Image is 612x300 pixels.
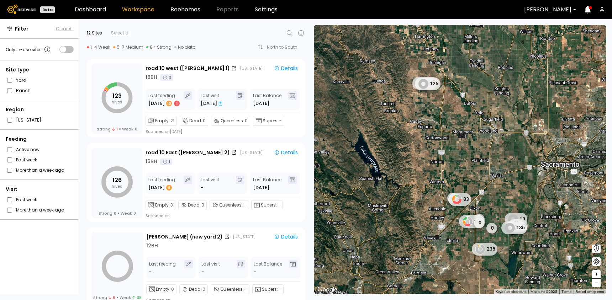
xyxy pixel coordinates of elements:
[251,200,283,210] div: Supers:
[146,213,170,219] div: Scanned on
[16,116,41,124] label: [US_STATE]
[245,118,248,124] span: 0
[97,127,137,132] div: Strong Weak
[179,284,208,294] div: Dead:
[216,7,239,12] span: Reports
[75,7,106,12] a: Dashboard
[271,64,301,72] button: Details
[240,150,263,155] div: [US_STATE]
[178,200,207,210] div: Dead:
[166,185,172,191] div: 6
[210,200,248,210] div: Queenless:
[253,91,281,107] div: Last Balance
[180,116,208,126] div: Dead:
[6,186,74,193] div: Visit
[112,176,122,184] tspan: 126
[146,149,230,156] div: road 10 East ([PERSON_NAME] 2)
[253,116,284,126] div: Supers:
[112,127,118,132] span: 1
[201,184,203,191] div: -
[233,234,255,240] div: [US_STATE]
[255,7,278,12] a: Settings
[253,100,269,107] span: [DATE]
[594,270,598,279] span: +
[531,290,557,294] span: Map data ©2025
[174,101,180,106] div: 1
[7,5,36,14] img: Beewise logo
[201,91,222,107] div: Last visit
[148,100,180,107] div: [DATE]
[15,25,28,33] span: Filter
[486,223,497,234] div: 0
[135,127,137,132] span: 0
[132,295,142,300] span: 38
[254,260,282,275] div: Last Balance
[592,270,601,279] button: +
[253,184,269,191] span: [DATE]
[146,74,157,81] div: 16 BH
[87,30,102,36] div: 12 Sites
[87,44,110,50] div: 1-4 Weak
[274,65,298,71] div: Details
[146,44,172,50] div: 8+ Strong
[109,295,115,300] span: 6
[146,129,182,134] div: Scanned on [DATE]
[112,183,122,189] tspan: hives
[16,87,31,94] label: Ranch
[146,233,223,241] div: [PERSON_NAME] (new yard 2)
[472,243,497,256] div: 235
[146,200,175,210] div: Empty:
[170,118,174,124] span: 21
[474,218,485,228] div: 0
[6,106,74,113] div: Region
[112,99,122,105] tspan: hives
[271,233,301,241] button: Details
[496,289,526,294] button: Keyboard shortcuts
[415,77,440,90] div: 126
[40,6,55,13] div: Beta
[16,76,26,84] label: Yard
[244,286,247,293] span: -
[111,30,131,36] div: Select all
[595,279,598,288] span: –
[316,285,339,294] img: Google
[170,202,173,208] span: 3
[253,176,281,191] div: Last Balance
[146,116,177,126] div: Empty:
[160,74,173,81] div: 3
[201,268,204,275] div: -
[274,149,298,156] div: Details
[474,214,485,225] div: 0
[6,66,74,74] div: Site type
[254,268,256,275] span: -
[211,284,249,294] div: Queenless:
[459,215,485,228] div: 110
[561,290,571,294] a: Terms (opens in new tab)
[16,166,64,174] label: More than a week ago
[166,101,172,106] div: 10
[114,211,116,216] span: 0
[149,268,152,275] div: -
[148,91,180,107] div: Last feeding
[279,286,281,293] span: -
[122,7,154,12] a: Workspace
[274,234,298,240] div: Details
[201,176,219,191] div: Last visit
[16,156,37,164] label: Past week
[146,65,230,72] div: road 10 west ([PERSON_NAME] 1)
[56,26,74,32] button: Clear All
[279,118,282,124] span: -
[146,242,158,250] div: 12 BH
[211,116,250,126] div: Queenless:
[93,295,142,300] div: Strong Weak
[113,44,143,50] div: 5-7 Medium
[6,45,52,54] div: Only in-use sites
[146,158,157,165] div: 16 BH
[174,44,196,50] div: No data
[252,284,284,294] div: Supers:
[240,65,263,71] div: [US_STATE]
[243,202,246,208] span: -
[146,284,176,294] div: Empty:
[149,260,176,275] div: Last feeding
